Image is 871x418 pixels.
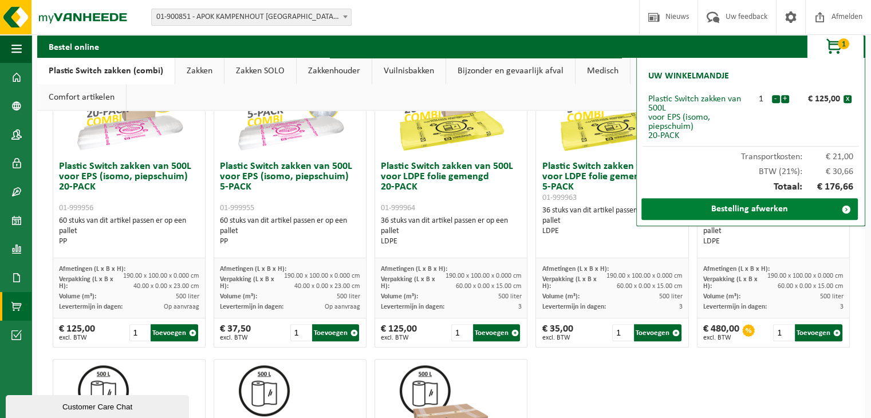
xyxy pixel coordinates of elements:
div: 60 stuks van dit artikel passen er op een pallet [59,216,199,247]
span: € 30,66 [802,167,854,176]
a: Zakkenhouder [297,58,372,84]
a: Medisch [576,58,630,84]
a: Bestelling afwerken [641,198,858,220]
button: + [781,95,789,103]
div: € 35,00 [542,324,573,341]
span: Volume (m³): [542,293,579,300]
div: Transportkosten: [643,147,859,161]
h2: Bestel online [37,35,111,57]
span: 500 liter [337,293,360,300]
span: excl. BTW [703,334,739,341]
span: 3 [518,303,521,310]
button: - [772,95,780,103]
span: 01-900851 - APOK KAMPENHOUT NV - KAMPENHOUT [152,9,351,25]
span: Verpakking (L x B x H): [542,276,596,290]
div: 36 stuks van dit artikel passen er op een pallet [542,206,682,236]
span: 60.00 x 0.00 x 15.00 cm [617,283,683,290]
div: € 480,00 [703,324,739,341]
div: € 125,00 [792,94,844,104]
span: 60.00 x 0.00 x 15.00 cm [455,283,521,290]
span: 190.00 x 100.00 x 0.000 cm [284,273,360,279]
span: Levertermijn in dagen: [220,303,283,310]
a: Recipiënten [630,58,697,84]
h3: Plastic Switch zakken van 500L voor LDPE folie gemengd 5-PACK [542,161,682,203]
span: excl. BTW [220,334,251,341]
span: Levertermijn in dagen: [703,303,767,310]
span: 01-900851 - APOK KAMPENHOUT NV - KAMPENHOUT [151,9,352,26]
a: Vuilnisbakken [372,58,446,84]
a: Plastic Switch zakken (combi) [37,58,175,84]
div: PP [59,236,199,247]
span: Volume (m³): [381,293,418,300]
div: € 125,00 [59,324,95,341]
div: LDPE [542,226,682,236]
h3: Plastic Switch zakken van 500L voor EPS (isomo, piepschuim) 20-PACK [59,161,199,213]
span: 500 liter [498,293,521,300]
button: Toevoegen [312,324,360,341]
span: 40.00 x 0.00 x 23.00 cm [133,283,199,290]
span: 60.00 x 0.00 x 15.00 cm [778,283,844,290]
span: 01-999964 [381,204,415,212]
div: LDPE [381,236,521,247]
div: Plastic Switch zakken van 500L voor EPS (isomo, piepschuim) 20-PACK [648,94,751,140]
span: Afmetingen (L x B x H): [381,266,447,273]
input: 1 [129,324,150,341]
a: Comfort artikelen [37,84,126,111]
span: 40.00 x 0.00 x 23.00 cm [294,283,360,290]
div: PP [220,236,360,247]
span: 500 liter [659,293,683,300]
span: excl. BTW [381,334,417,341]
span: excl. BTW [59,334,95,341]
span: Volume (m³): [220,293,257,300]
span: Levertermijn in dagen: [59,303,123,310]
span: 01-999956 [59,204,93,212]
div: 60 stuks van dit artikel passen er op een pallet [220,216,360,247]
div: LDPE [703,236,844,247]
h3: Plastic Switch zakken van 500L voor LDPE folie gemengd 20-PACK [381,161,521,213]
button: 1 [807,35,864,58]
span: Verpakking (L x B x H): [703,276,758,290]
span: Levertermijn in dagen: [381,303,444,310]
div: 50 stuks van dit artikel passen er op een pallet [703,216,844,247]
span: 190.00 x 100.00 x 0.000 cm [445,273,521,279]
span: Afmetingen (L x B x H): [220,266,286,273]
span: Verpakking (L x B x H): [59,276,113,290]
button: Toevoegen [151,324,198,341]
h2: Uw winkelmandje [643,64,735,89]
button: Toevoegen [634,324,681,341]
input: 1 [612,324,633,341]
input: 1 [773,324,794,341]
iframe: chat widget [6,393,191,418]
span: 3 [840,303,844,310]
span: Levertermijn in dagen: [542,303,605,310]
div: Totaal: [643,176,859,198]
span: Op aanvraag [164,303,199,310]
span: Afmetingen (L x B x H): [703,266,770,273]
span: Volume (m³): [59,293,96,300]
span: Afmetingen (L x B x H): [59,266,125,273]
span: Verpakking (L x B x H): [220,276,274,290]
span: 500 liter [176,293,199,300]
span: 3 [679,303,683,310]
div: BTW (21%): [643,161,859,176]
div: 36 stuks van dit artikel passen er op een pallet [381,216,521,247]
div: € 37,50 [220,324,251,341]
div: € 125,00 [381,324,417,341]
span: 01-999955 [220,204,254,212]
button: x [844,95,852,103]
span: Volume (m³): [703,293,740,300]
div: 1 [751,94,771,104]
span: excl. BTW [542,334,573,341]
a: Zakken [175,58,224,84]
span: € 21,00 [802,152,854,161]
span: 190.00 x 100.00 x 0.000 cm [606,273,683,279]
span: 01-999963 [542,194,576,202]
span: € 176,66 [802,182,854,192]
a: Zakken SOLO [224,58,296,84]
h3: Plastic Switch zakken van 500L voor EPS (isomo, piepschuim) 5-PACK [220,161,360,213]
button: Toevoegen [473,324,521,341]
span: 1 [838,38,849,49]
button: Toevoegen [795,324,842,341]
span: 500 liter [820,293,844,300]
